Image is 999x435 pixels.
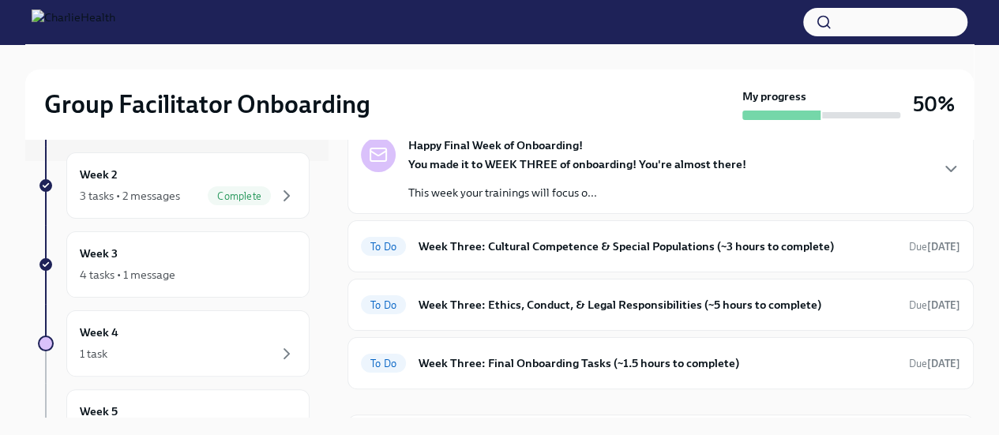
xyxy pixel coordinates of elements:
span: August 18th, 2025 10:00 [909,298,960,313]
h6: Week 3 [80,245,118,262]
div: 3 tasks • 2 messages [80,188,180,204]
span: To Do [361,299,406,311]
span: To Do [361,358,406,369]
h6: Week 2 [80,166,118,183]
a: Week 23 tasks • 2 messagesComplete [38,152,310,219]
h6: Week 4 [80,324,118,341]
a: To DoWeek Three: Final Onboarding Tasks (~1.5 hours to complete)Due[DATE] [361,351,960,376]
span: Due [909,299,960,311]
span: August 16th, 2025 10:00 [909,356,960,371]
a: Week 41 task [38,310,310,377]
div: 1 task [80,346,107,362]
h3: 50% [913,90,955,118]
strong: [DATE] [927,358,960,369]
span: To Do [361,241,406,253]
strong: [DATE] [927,299,960,311]
span: Due [909,241,960,253]
a: To DoWeek Three: Ethics, Conduct, & Legal Responsibilities (~5 hours to complete)Due[DATE] [361,292,960,317]
p: This week your trainings will focus o... [408,185,746,201]
a: Week 34 tasks • 1 message [38,231,310,298]
span: Due [909,358,960,369]
h6: Week Three: Final Onboarding Tasks (~1.5 hours to complete) [419,354,896,372]
strong: Happy Final Week of Onboarding! [408,137,583,153]
span: Complete [208,190,271,202]
strong: You made it to WEEK THREE of onboarding! You're almost there! [408,157,746,171]
span: August 18th, 2025 10:00 [909,239,960,254]
div: 4 tasks • 1 message [80,267,175,283]
h6: Week 5 [80,403,118,420]
h6: Week Three: Cultural Competence & Special Populations (~3 hours to complete) [419,238,896,255]
h6: Week Three: Ethics, Conduct, & Legal Responsibilities (~5 hours to complete) [419,296,896,313]
strong: My progress [742,88,806,104]
img: CharlieHealth [32,9,115,35]
strong: [DATE] [927,241,960,253]
h2: Group Facilitator Onboarding [44,88,370,120]
a: To DoWeek Three: Cultural Competence & Special Populations (~3 hours to complete)Due[DATE] [361,234,960,259]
